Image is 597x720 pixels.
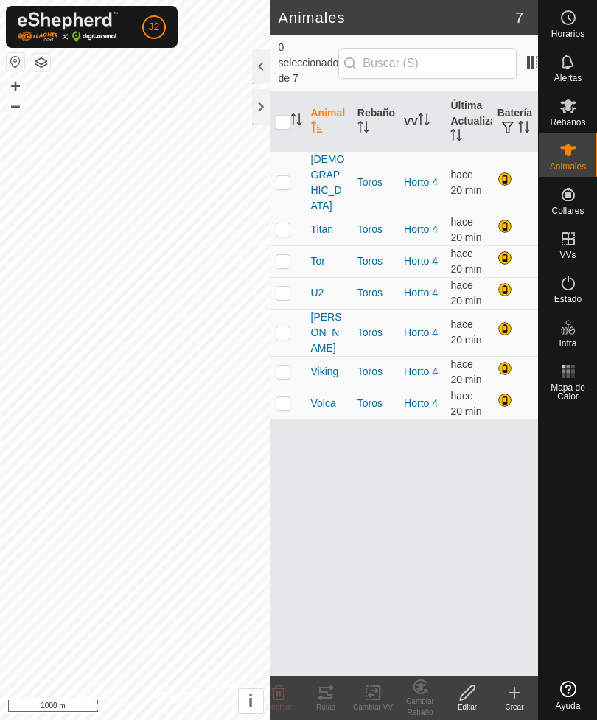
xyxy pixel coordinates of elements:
[418,116,430,127] p-sorticon: Activar para ordenar
[404,287,438,298] a: Horto 4
[450,169,481,196] span: 30 ago 2025, 17:35
[404,397,438,409] a: Horto 4
[450,279,481,307] span: 30 ago 2025, 17:35
[398,92,444,152] th: VV
[311,285,324,301] span: U2
[559,251,576,259] span: VVs
[551,29,584,38] span: Horarios
[551,206,584,215] span: Collares
[539,675,597,716] a: Ayuda
[554,295,582,304] span: Estado
[248,691,254,711] span: i
[444,702,491,713] div: Editar
[349,702,397,713] div: Cambiar VV
[559,339,576,348] span: Infra
[290,116,302,127] p-sorticon: Activar para ordenar
[18,12,118,42] img: Logo Gallagher
[515,7,523,29] span: 7
[404,366,438,377] a: Horto 4
[357,123,369,135] p-sorticon: Activar para ordenar
[239,689,263,713] button: i
[357,364,392,380] div: Toros
[450,131,462,143] p-sorticon: Activar para ordenar
[450,390,481,417] span: 30 ago 2025, 17:35
[492,92,538,152] th: Batería
[450,216,481,243] span: 30 ago 2025, 17:35
[357,396,392,411] div: Toros
[550,162,586,171] span: Animales
[302,702,349,713] div: Rutas
[32,54,50,71] button: Capas del Mapa
[279,9,515,27] h2: Animales
[450,358,481,385] span: 30 ago 2025, 17:35
[397,696,444,718] div: Cambiar Rebaño
[7,53,24,71] button: Restablecer Mapa
[149,19,160,35] span: J2
[491,702,538,713] div: Crear
[352,92,398,152] th: Rebaño
[357,175,392,190] div: Toros
[404,176,438,188] a: Horto 4
[404,326,438,338] a: Horto 4
[450,248,481,275] span: 30 ago 2025, 17:35
[311,222,334,237] span: Titan
[7,77,24,95] button: +
[554,74,582,83] span: Alertas
[153,688,202,714] a: Contáctenos
[404,255,438,267] a: Horto 4
[279,40,339,86] span: 0 seleccionado de 7
[311,254,325,269] span: Tor
[450,318,481,346] span: 30 ago 2025, 17:35
[311,310,346,356] span: [PERSON_NAME]
[67,688,134,714] a: Política de Privacidad
[444,92,491,152] th: Última Actualización
[357,285,392,301] div: Toros
[305,92,352,152] th: Animal
[357,325,392,340] div: Toros
[7,97,24,114] button: –
[311,364,339,380] span: Viking
[404,223,438,235] a: Horto 4
[556,702,581,710] span: Ayuda
[311,123,323,135] p-sorticon: Activar para ordenar
[542,383,593,401] span: Mapa de Calor
[357,222,392,237] div: Toros
[357,254,392,269] div: Toros
[265,703,292,711] span: Eliminar
[338,48,517,79] input: Buscar (S)
[550,118,585,127] span: Rebaños
[311,152,346,214] span: [DEMOGRAPHIC_DATA]
[518,123,530,135] p-sorticon: Activar para ordenar
[311,396,336,411] span: Volca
